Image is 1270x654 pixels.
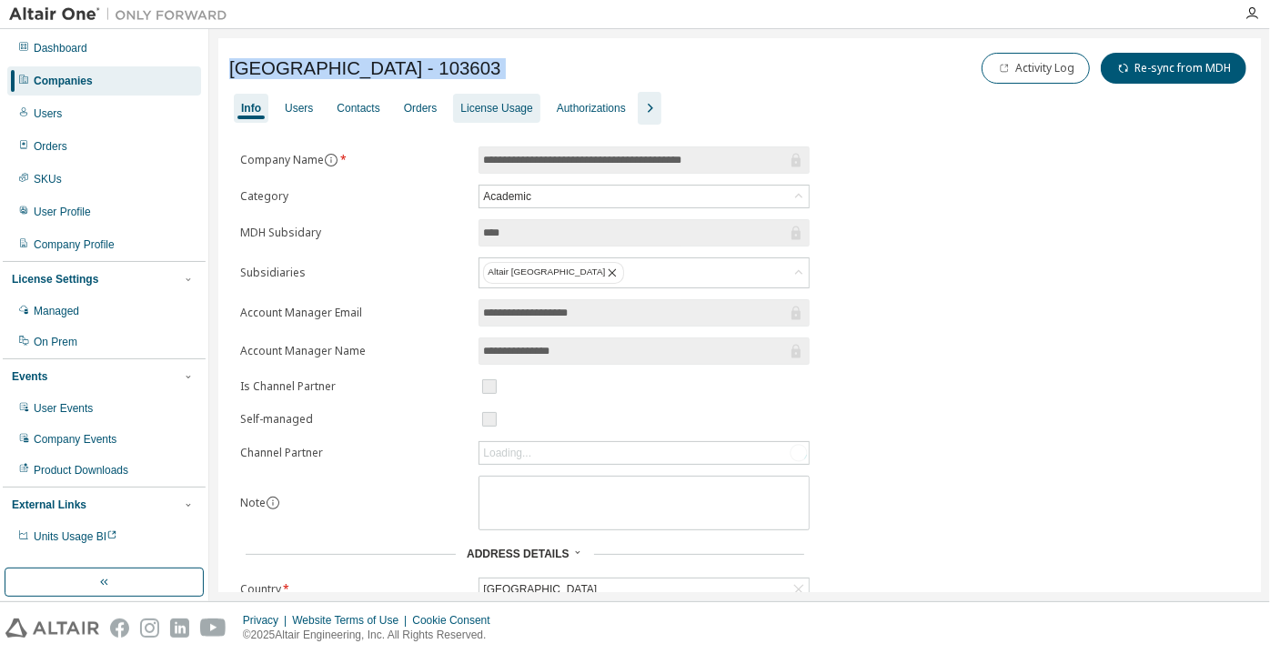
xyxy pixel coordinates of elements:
label: MDH Subsidary [240,226,468,240]
div: Product Downloads [34,463,128,478]
label: Account Manager Email [240,306,468,320]
button: Re-sync from MDH [1101,53,1246,84]
span: Address Details [467,548,569,560]
div: Managed [34,304,79,318]
img: instagram.svg [140,619,159,638]
img: altair_logo.svg [5,619,99,638]
button: information [324,153,338,167]
div: Privacy [243,613,292,628]
div: Altair [GEOGRAPHIC_DATA] [479,258,809,287]
div: Cookie Consent [412,613,500,628]
img: linkedin.svg [170,619,189,638]
span: [GEOGRAPHIC_DATA] - 103603 [229,58,500,79]
div: Events [12,369,47,384]
div: Info [241,101,261,116]
div: License Settings [12,272,98,287]
div: [GEOGRAPHIC_DATA] [480,579,600,599]
label: Subsidiaries [240,266,468,280]
label: Category [240,189,468,204]
label: Country [240,582,468,597]
div: Loading... [479,442,809,464]
label: Company Name [240,153,468,167]
img: Altair One [9,5,237,24]
div: Website Terms of Use [292,613,412,628]
div: Dashboard [34,41,87,55]
div: External Links [12,498,86,512]
div: Academic [479,186,809,207]
label: Is Channel Partner [240,379,468,394]
button: Activity Log [982,53,1090,84]
div: On Prem [34,335,77,349]
div: Loading... [483,446,531,460]
div: [GEOGRAPHIC_DATA] [479,579,809,600]
label: Note [240,495,266,510]
label: Self-managed [240,412,468,427]
div: Company Profile [34,237,115,252]
div: Orders [34,139,67,154]
div: SKUs [34,172,62,186]
div: Academic [480,186,534,206]
div: Company Events [34,432,116,447]
div: Orders [404,101,438,116]
div: User Profile [34,205,91,219]
div: Users [34,106,62,121]
div: License Usage [460,101,532,116]
div: Users [285,101,313,116]
div: Authorizations [557,101,626,116]
span: Units Usage BI [34,530,117,543]
label: Account Manager Name [240,344,468,358]
div: User Events [34,401,93,416]
img: youtube.svg [200,619,227,638]
p: © 2025 Altair Engineering, Inc. All Rights Reserved. [243,628,501,643]
label: Channel Partner [240,446,468,460]
div: Contacts [337,101,379,116]
div: Altair [GEOGRAPHIC_DATA] [483,262,624,284]
img: facebook.svg [110,619,129,638]
div: Companies [34,74,93,88]
button: information [266,496,280,510]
